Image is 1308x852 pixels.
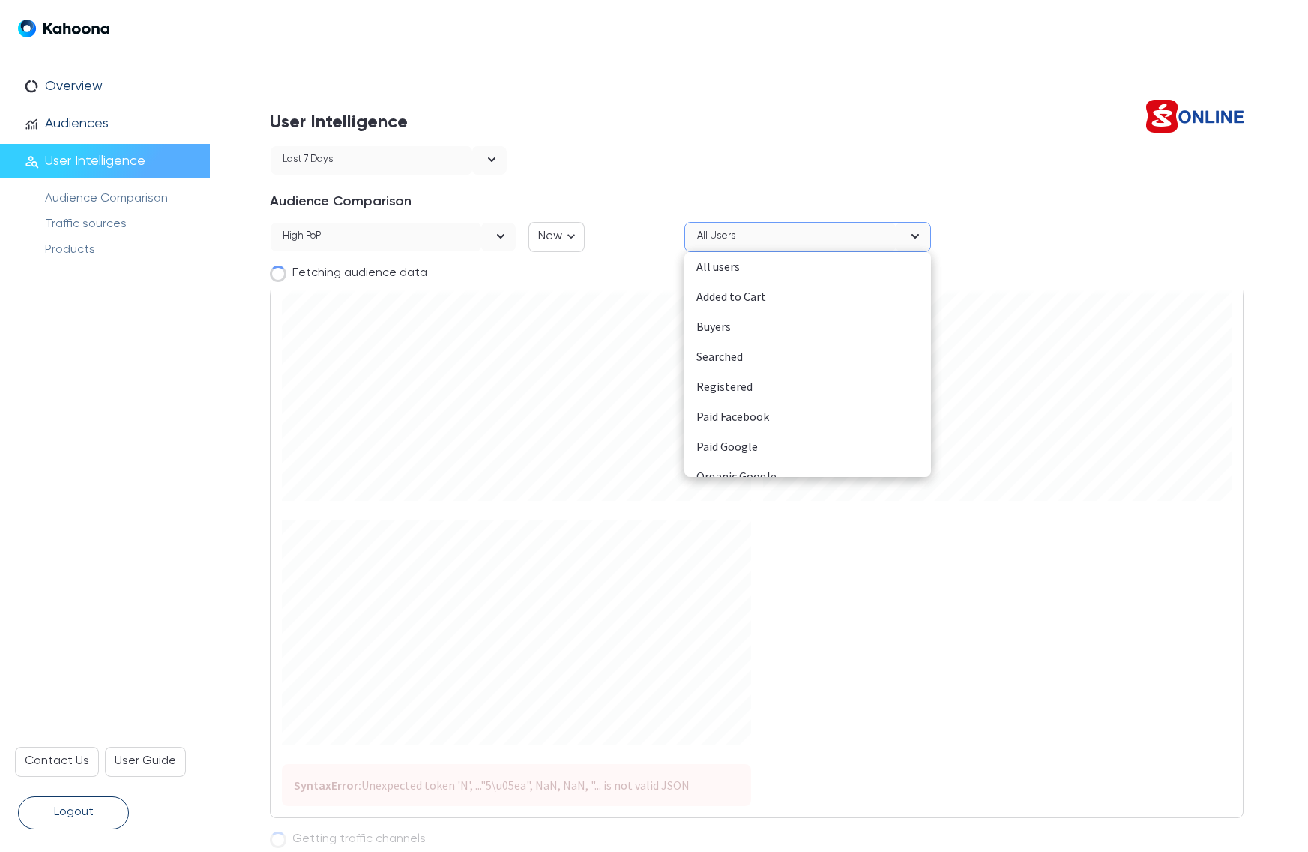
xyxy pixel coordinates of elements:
p: New [538,227,562,247]
input: Selected High PoP. Choose [474,227,475,244]
svg: open [483,151,501,169]
svg: open [492,227,510,245]
h3: Audience Comparison [270,187,556,222]
input: Selected Last 7 days. Timeframe [465,151,466,167]
button: Logout [18,796,129,829]
strong: SyntaxError : [294,778,361,793]
p: Getting traffic channels [292,830,426,850]
iframe: streamlit_echarts.st_echarts [282,520,751,745]
p: Overview [45,78,103,94]
div: Unexpected token 'N', ..."5\u05ea", NaN, NaN, "... is not valid JSON [294,776,739,794]
a: Audience Comparison [45,193,168,205]
p: User Guide [115,752,176,772]
a: person_searchUser Intelligence [18,153,228,169]
div: Organic Google [696,467,919,487]
img: 0 [1146,99,1244,133]
div: All users [697,227,735,247]
div: Registered [696,377,919,397]
a: monitoringAudiences [18,115,228,132]
span: monitoring [24,116,39,131]
div: Paid Google [696,437,919,457]
a: Traffic sources [45,218,127,230]
h1: User Intelligence [270,96,945,145]
div: All users [696,257,919,277]
p: Contact Us [25,752,89,772]
a: data_usageOverview [18,78,228,94]
span: person_search [24,154,39,169]
div: Searched [696,347,919,367]
p: Logout [54,803,94,823]
div: Added to Cart [696,287,919,307]
a: User Guide [105,747,186,777]
p: Audiences [45,115,109,132]
div: Last 7 days [283,151,333,171]
div: High PoP [283,227,321,247]
svg: open [906,227,924,245]
p: User Intelligence [45,153,145,169]
span: data_usage [24,79,39,94]
button: New [528,222,585,252]
input: Selected All users. Choose [888,227,890,244]
div: Buyers [696,317,919,337]
a: Contact Us [15,747,99,777]
div: Paid Facebook [696,407,919,427]
img: Logo [18,19,109,37]
iframe: streamlit_echarts.st_echarts [282,276,751,501]
iframe: streamlit_echarts.st_echarts [763,276,1232,501]
p: Fetching audience data [292,264,427,283]
a: Products [45,244,95,256]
